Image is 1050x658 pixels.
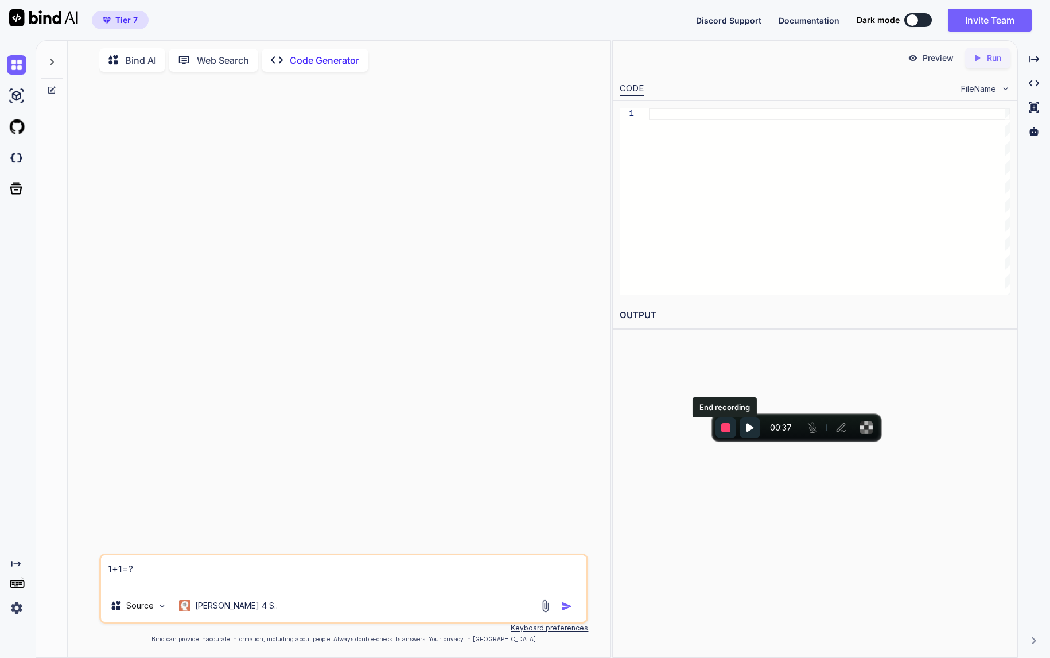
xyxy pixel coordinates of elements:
p: [PERSON_NAME] 4 S.. [195,600,278,611]
button: Documentation [779,14,839,26]
img: chat [7,55,26,75]
div: CODE [620,82,644,96]
img: chevron down [1001,84,1010,94]
p: Bind AI [125,53,156,67]
span: Discord Support [696,16,761,25]
img: ai-studio [7,86,26,106]
p: Code Generator [290,53,359,67]
img: attachment [539,599,552,613]
img: premium [103,17,111,24]
button: Discord Support [696,14,761,26]
img: settings [7,598,26,618]
h2: OUTPUT [613,302,1017,329]
p: Run [987,52,1001,64]
button: Invite Team [948,9,1032,32]
img: darkCloudIdeIcon [7,148,26,168]
div: 1 [620,108,634,120]
img: githubLight [7,117,26,137]
p: Preview [923,52,954,64]
img: preview [908,53,918,63]
p: Bind can provide inaccurate information, including about people. Always double-check its answers.... [99,635,589,644]
textarea: 1+1=? [101,555,587,590]
img: icon [561,601,573,612]
p: Keyboard preferences [99,624,589,633]
img: Claude 4 Sonnet [179,600,190,611]
span: FileName [961,83,996,95]
button: premiumTier 7 [92,11,149,29]
span: Documentation [779,16,839,25]
p: Web Search [197,53,249,67]
span: Dark mode [857,14,900,26]
p: Source [126,600,154,611]
span: Tier 7 [115,14,138,26]
img: Bind AI [9,9,78,26]
img: Pick Models [157,601,167,611]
